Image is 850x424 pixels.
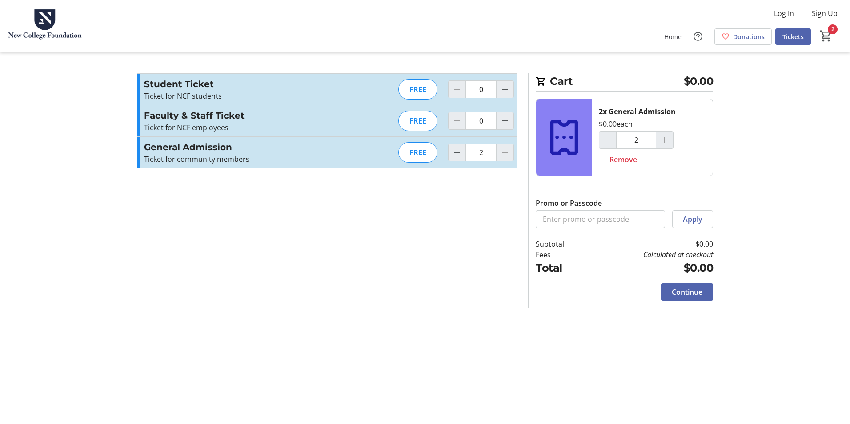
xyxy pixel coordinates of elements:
[144,77,338,91] h3: Student Ticket
[683,214,702,224] span: Apply
[398,142,437,163] div: FREE
[587,249,713,260] td: Calculated at checkout
[599,106,676,117] div: 2x General Admission
[767,6,801,20] button: Log In
[782,32,804,41] span: Tickets
[684,73,714,89] span: $0.00
[599,132,616,148] button: Decrement by one
[465,144,497,161] input: General Admission Quantity
[689,28,707,45] button: Help
[812,8,838,19] span: Sign Up
[714,28,772,45] a: Donations
[536,198,602,208] label: Promo or Passcode
[587,239,713,249] td: $0.00
[536,239,587,249] td: Subtotal
[449,144,465,161] button: Decrement by one
[775,28,811,45] a: Tickets
[144,109,338,122] h3: Faculty & Staff Ticket
[536,249,587,260] td: Fees
[5,4,84,48] img: New College Foundation's Logo
[774,8,794,19] span: Log In
[465,112,497,130] input: Faculty & Staff Ticket Quantity
[672,287,702,297] span: Continue
[661,283,713,301] button: Continue
[398,79,437,100] div: FREE
[599,151,648,168] button: Remove
[465,80,497,98] input: Student Ticket Quantity
[818,28,834,44] button: Cart
[536,260,587,276] td: Total
[144,122,338,133] p: Ticket for NCF employees
[616,131,656,149] input: General Admission Quantity
[398,111,437,131] div: FREE
[497,81,513,98] button: Increment by one
[672,210,713,228] button: Apply
[609,154,637,165] span: Remove
[144,154,338,164] p: Ticket for community members
[587,260,713,276] td: $0.00
[536,73,713,92] h2: Cart
[497,112,513,129] button: Increment by one
[664,32,682,41] span: Home
[657,28,689,45] a: Home
[733,32,765,41] span: Donations
[536,210,665,228] input: Enter promo or passcode
[599,119,633,129] div: $0.00 each
[144,91,338,101] p: Ticket for NCF students
[805,6,845,20] button: Sign Up
[144,140,338,154] h3: General Admission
